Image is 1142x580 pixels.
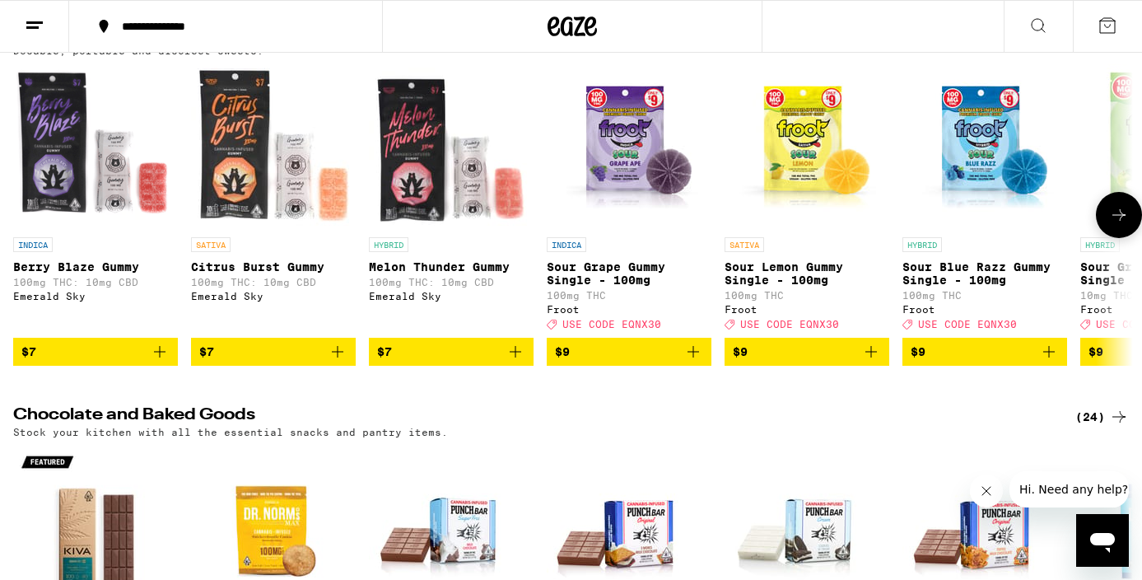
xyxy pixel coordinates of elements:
p: Citrus Burst Gummy [191,260,356,274]
p: Sour Blue Razz Gummy Single - 100mg [902,260,1067,287]
p: Melon Thunder Gummy [369,260,534,274]
p: HYBRID [1080,237,1120,252]
span: $7 [21,345,36,358]
p: Stock your kitchen with all the essential snacks and pantry items. [13,427,448,437]
button: Add to bag [547,338,711,366]
a: Open page for Melon Thunder Gummy from Emerald Sky [369,64,534,338]
p: HYBRID [902,237,942,252]
p: 100mg THC [547,290,711,301]
p: 100mg THC: 10mg CBD [191,277,356,288]
img: Emerald Sky - Berry Blaze Gummy [13,64,178,229]
span: USE CODE EQNX30 [562,319,661,330]
iframe: Message from company [1009,471,1129,507]
div: Emerald Sky [13,291,178,302]
p: HYBRID [369,237,408,252]
a: Open page for Sour Lemon Gummy Single - 100mg from Froot [725,64,889,338]
p: Sour Lemon Gummy Single - 100mg [725,260,889,287]
img: Froot - Sour Lemon Gummy Single - 100mg [725,64,889,229]
p: INDICA [13,237,53,252]
span: $9 [555,345,570,358]
p: 100mg THC [902,290,1067,301]
p: INDICA [547,237,586,252]
p: SATIVA [725,237,764,252]
span: $9 [1088,345,1103,358]
button: Add to bag [725,338,889,366]
button: Add to bag [902,338,1067,366]
a: Open page for Sour Blue Razz Gummy Single - 100mg from Froot [902,64,1067,338]
iframe: Close message [970,475,1003,507]
div: Emerald Sky [369,291,534,302]
p: SATIVA [191,237,231,252]
span: $7 [377,345,392,358]
img: Emerald Sky - Melon Thunder Gummy [369,64,534,229]
iframe: Button to launch messaging window [1076,514,1129,567]
img: Froot - Sour Grape Gummy Single - 100mg [547,64,711,229]
button: Add to bag [191,338,356,366]
button: Add to bag [369,338,534,366]
p: 100mg THC: 10mg CBD [369,277,534,288]
span: $9 [911,345,925,358]
h2: Chocolate and Baked Goods [13,407,1048,427]
div: Froot [902,304,1067,315]
div: Froot [547,304,711,315]
span: USE CODE EQNX30 [740,319,839,330]
a: Open page for Citrus Burst Gummy from Emerald Sky [191,64,356,338]
img: Froot - Sour Blue Razz Gummy Single - 100mg [902,64,1067,229]
p: 100mg THC: 10mg CBD [13,277,178,288]
a: Open page for Sour Grape Gummy Single - 100mg from Froot [547,64,711,338]
div: Froot [725,304,889,315]
a: (24) [1075,407,1129,427]
p: Berry Blaze Gummy [13,260,178,274]
span: $7 [199,345,214,358]
img: Emerald Sky - Citrus Burst Gummy [191,64,356,229]
span: USE CODE EQNX30 [918,319,1017,330]
a: Open page for Berry Blaze Gummy from Emerald Sky [13,64,178,338]
div: Emerald Sky [191,291,356,302]
p: Sour Grape Gummy Single - 100mg [547,260,711,287]
span: $9 [733,345,748,358]
p: 100mg THC [725,290,889,301]
button: Add to bag [13,338,178,366]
